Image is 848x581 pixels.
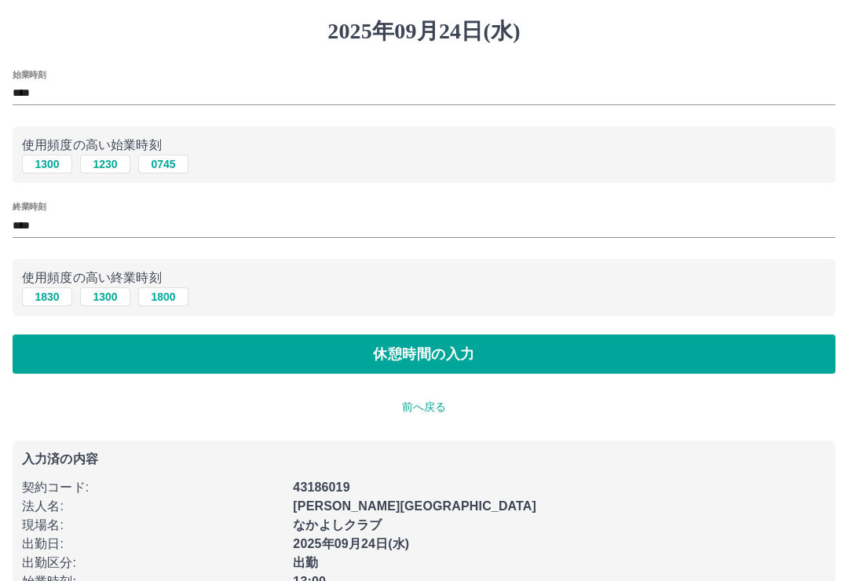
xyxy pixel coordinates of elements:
[22,453,826,466] p: 入力済の内容
[22,155,72,174] button: 1300
[22,554,283,572] p: 出勤区分 :
[138,155,188,174] button: 0745
[293,518,382,532] b: なかよしクラブ
[13,68,46,80] label: 始業時刻
[22,535,283,554] p: 出勤日 :
[22,269,826,287] p: 使用頻度の高い終業時刻
[293,537,409,550] b: 2025年09月24日(水)
[80,155,130,174] button: 1230
[22,516,283,535] p: 現場名 :
[13,201,46,213] label: 終業時刻
[22,287,72,306] button: 1830
[80,287,130,306] button: 1300
[22,497,283,516] p: 法人名 :
[293,556,318,569] b: 出勤
[13,18,835,45] h1: 2025年09月24日(水)
[138,287,188,306] button: 1800
[22,136,826,155] p: 使用頻度の高い始業時刻
[13,399,835,415] p: 前へ戻る
[293,499,536,513] b: [PERSON_NAME][GEOGRAPHIC_DATA]
[22,478,283,497] p: 契約コード :
[293,481,349,494] b: 43186019
[13,334,835,374] button: 休憩時間の入力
